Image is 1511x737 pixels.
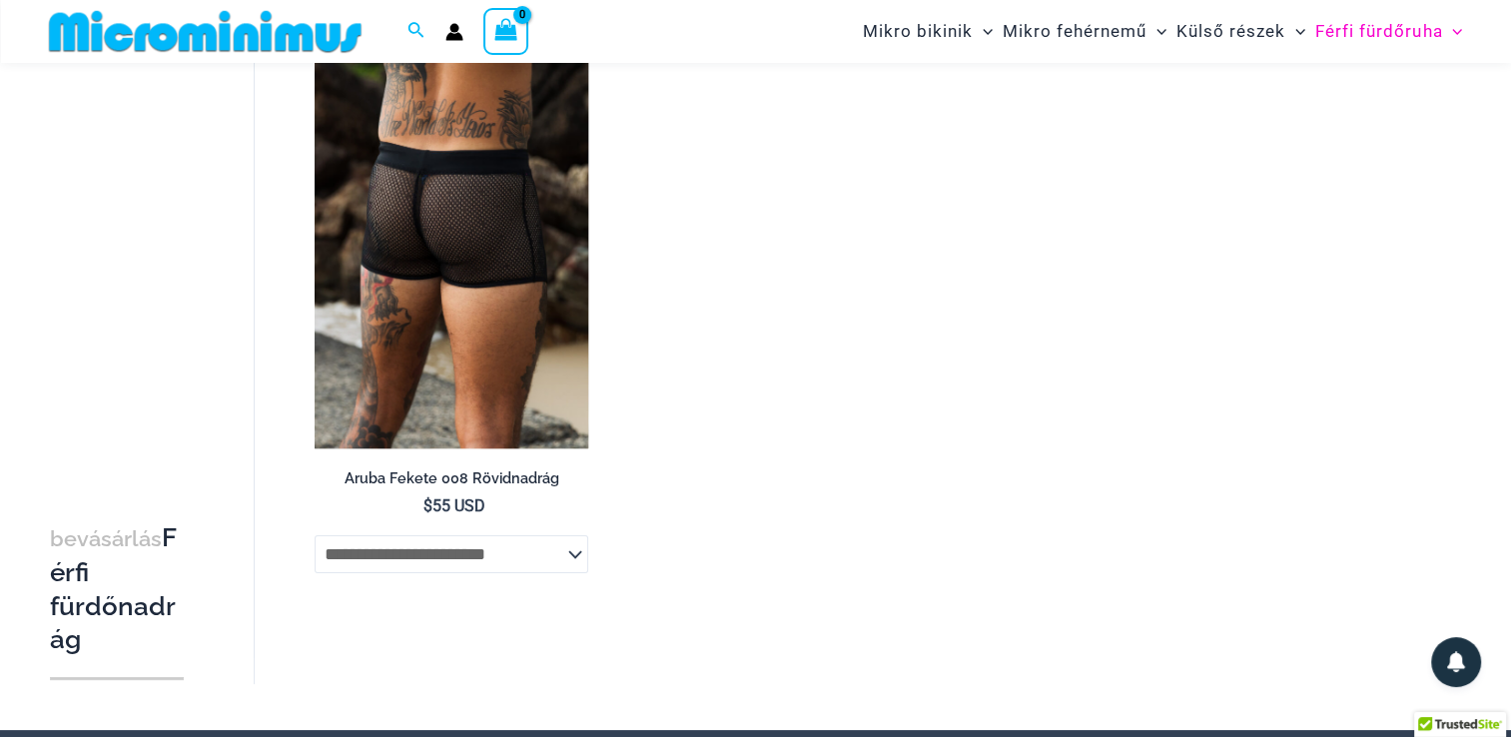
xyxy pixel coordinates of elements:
[1442,6,1462,57] span: Menü váltás
[1315,21,1442,41] font: Férfi fürdőruha
[1310,6,1467,57] a: Férfi fürdőruhaMenu ToggleMenü váltás
[423,496,485,515] bdi: 55 USD
[483,8,529,54] a: Bevásárlókosár megtekintése, üres
[973,6,993,57] span: Menü váltás
[863,21,973,41] font: Mikro bikinik
[855,3,1471,60] nav: Navigáció a webhelyen
[407,19,425,44] a: Keresés ikon link
[1285,6,1305,57] span: Menü váltás
[1003,21,1146,41] font: Mikro fehérnemű
[315,469,588,488] h2: Aruba Fekete 008 Rövidnadrág
[50,521,184,657] h3: Férfi fürdőnadrág
[858,6,998,57] a: Mikro bikinikMenu ToggleMenü váltás
[1176,21,1285,41] font: Külső részek
[998,6,1171,57] a: Mikro fehérneműMenu ToggleMenü váltás
[1146,6,1166,57] span: Menü váltás
[41,9,370,54] img: MM SHOP LOGÓ LAPOS
[315,37,588,447] a: Aruba Fekete 008 Rövidnadrág 01Aruba Black 008 Shorts 02Aruba Black 008 Shorts 02
[423,496,432,515] span: $
[315,37,588,447] img: Aruba Black 008 Shorts 02
[445,23,463,41] a: Fiókikon link
[50,60,230,459] iframe: TrustedSite Certified
[1171,6,1310,57] a: Külső részekMenu ToggleMenü váltás
[315,469,588,495] a: Aruba Fekete 008 Rövidnadrág
[50,526,162,551] span: bevásárlás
